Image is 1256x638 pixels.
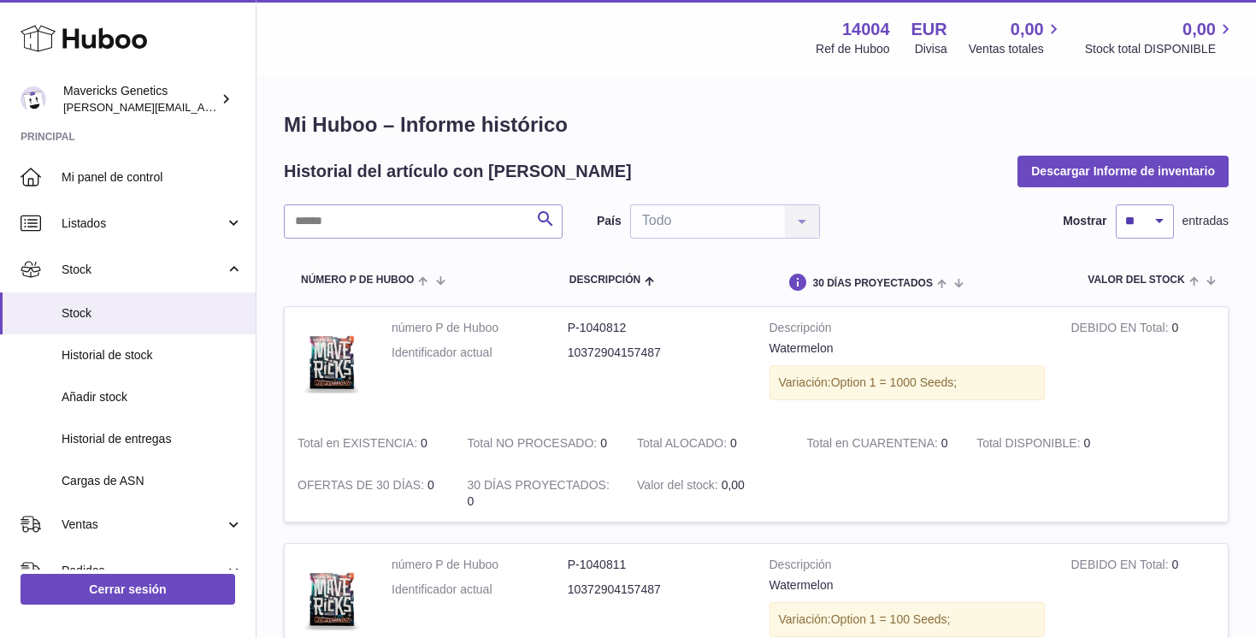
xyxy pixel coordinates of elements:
td: 0 [964,422,1134,464]
dd: P-1040812 [568,320,744,336]
strong: Descripción [770,557,1046,577]
span: 0,00 [1011,18,1044,41]
strong: Total en CUARENTENA [807,436,941,454]
dd: 10372904157487 [568,345,744,361]
strong: Total ALOCADO [637,436,730,454]
div: Variación: [770,365,1046,400]
td: 0 [285,464,455,523]
span: 30 DÍAS PROYECTADOS [812,278,932,289]
span: [PERSON_NAME][EMAIL_ADDRESS][DOMAIN_NAME] [63,100,343,114]
span: Pedidos [62,563,225,579]
span: entradas [1182,213,1229,229]
label: País [597,213,622,229]
span: Option 1 = 100 Seeds; [831,612,951,626]
td: 0 [455,422,625,464]
span: Stock total DISPONIBLE [1085,41,1235,57]
td: 0 [1058,307,1228,422]
a: 0,00 Ventas totales [969,18,1064,57]
div: Watermelon [770,340,1046,357]
button: Descargar Informe de inventario [1017,156,1229,186]
div: Divisa [915,41,947,57]
img: pablo@mavericksgenetics.com [21,86,46,112]
img: product image [298,320,366,405]
span: 0 [941,436,948,450]
strong: DEBIDO EN Total [1070,321,1171,339]
span: Valor del stock [1088,275,1184,286]
span: Historial de stock [62,347,243,363]
span: número P de Huboo [301,275,414,286]
dt: número P de Huboo [392,320,568,336]
dt: número P de Huboo [392,557,568,573]
strong: Total en EXISTENCIA [298,436,421,454]
strong: Valor del stock [637,478,722,496]
dd: 10372904157487 [568,582,744,598]
div: Ref de Huboo [816,41,889,57]
strong: Total DISPONIBLE [976,436,1083,454]
span: 0,00 [722,478,745,492]
span: Stock [62,305,243,322]
span: Historial de entregas [62,431,243,447]
td: 0 [455,464,625,523]
strong: 30 DÍAS PROYECTADOS [468,478,610,496]
span: Descripción [569,275,640,286]
dt: Identificador actual [392,582,568,598]
div: Watermelon [770,577,1046,594]
h2: Historial del artículo con [PERSON_NAME] [284,160,632,183]
strong: Descripción [770,320,1046,340]
td: 0 [285,422,455,464]
div: Mavericks Genetics [63,83,217,115]
a: Cerrar sesión [21,574,235,605]
span: Mi panel de control [62,169,243,186]
span: Ventas totales [969,41,1064,57]
a: 0,00 Stock total DISPONIBLE [1085,18,1235,57]
strong: 14004 [842,18,890,41]
span: Stock [62,262,225,278]
span: Listados [62,216,225,232]
strong: OFERTAS DE 30 DÍAS [298,478,428,496]
label: Mostrar [1063,213,1106,229]
td: 0 [624,422,794,464]
span: Añadir stock [62,389,243,405]
div: Variación: [770,602,1046,637]
span: 0,00 [1182,18,1216,41]
h1: Mi Huboo – Informe histórico [284,111,1229,139]
strong: Total NO PROCESADO [468,436,601,454]
dt: Identificador actual [392,345,568,361]
dd: P-1040811 [568,557,744,573]
span: Option 1 = 1000 Seeds; [831,375,958,389]
strong: DEBIDO EN Total [1070,558,1171,576]
span: Ventas [62,517,225,533]
span: Cargas de ASN [62,473,243,489]
strong: EUR [911,18,947,41]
